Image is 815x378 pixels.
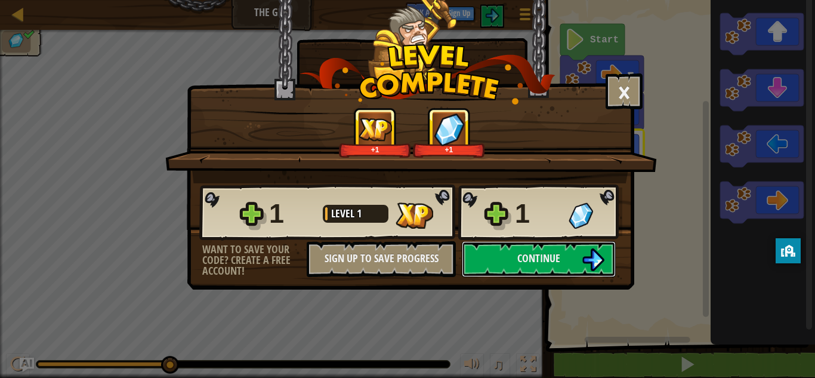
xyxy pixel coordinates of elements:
[606,73,643,109] button: ×
[776,238,801,263] button: privacy banner
[359,118,392,141] img: XP Gained
[396,202,433,229] img: XP Gained
[300,44,555,105] img: level_complete.png
[415,145,483,154] div: +1
[515,195,561,233] div: 1
[582,248,604,271] img: Continue
[307,241,456,277] button: Sign Up to Save Progress
[462,241,616,277] button: Continue
[269,195,316,233] div: 1
[331,206,357,221] span: Level
[357,206,362,221] span: 1
[434,113,465,146] img: Gems Gained
[341,145,409,154] div: +1
[202,244,307,276] div: Want to save your code? Create a free account!
[569,202,593,229] img: Gems Gained
[517,251,560,266] span: Continue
